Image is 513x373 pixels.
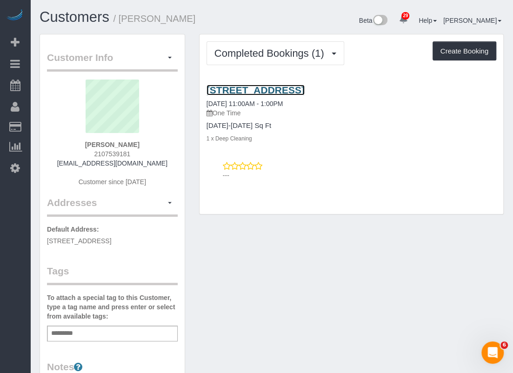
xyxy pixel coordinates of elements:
[47,225,99,234] label: Default Address:
[443,17,501,24] a: [PERSON_NAME]
[85,141,140,148] strong: [PERSON_NAME]
[372,15,387,27] img: New interface
[47,237,111,245] span: [STREET_ADDRESS]
[40,9,109,25] a: Customers
[207,100,283,107] a: [DATE] 11:00AM - 1:00PM
[79,178,146,186] span: Customer since [DATE]
[113,13,196,24] small: / [PERSON_NAME]
[419,17,437,24] a: Help
[6,9,24,22] img: Automaid Logo
[207,122,496,130] h4: [DATE]-[DATE] Sq Ft
[500,341,508,349] span: 6
[394,9,412,30] a: 29
[207,135,252,142] small: 1 x Deep Cleaning
[94,150,130,158] span: 2107539181
[207,108,496,118] p: One Time
[401,12,409,20] span: 29
[47,51,178,72] legend: Customer Info
[433,41,496,61] button: Create Booking
[207,41,344,65] button: Completed Bookings (1)
[47,264,178,285] legend: Tags
[57,160,167,167] a: [EMAIL_ADDRESS][DOMAIN_NAME]
[47,293,178,321] label: To attach a special tag to this Customer, type a tag name and press enter or select from availabl...
[481,341,504,364] iframe: Intercom live chat
[223,171,496,180] p: ---
[359,17,388,24] a: Beta
[207,85,305,95] a: [STREET_ADDRESS]
[214,47,329,59] span: Completed Bookings (1)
